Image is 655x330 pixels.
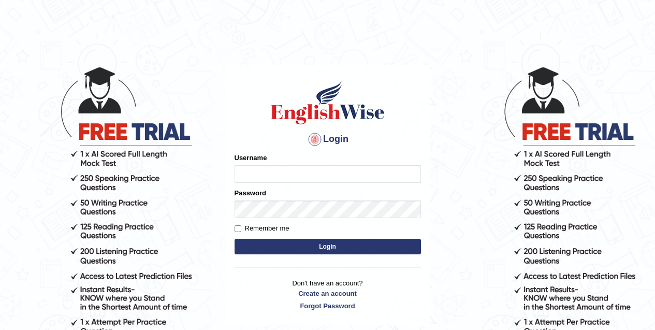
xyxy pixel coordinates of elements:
[235,225,241,232] input: Remember me
[235,278,421,310] p: Don't have an account?
[235,239,421,254] button: Login
[235,131,421,148] h4: Login
[235,289,421,298] a: Create an account
[235,301,421,311] a: Forgot Password
[235,153,267,163] label: Username
[235,223,289,234] label: Remember me
[235,188,266,198] label: Password
[269,79,387,126] img: Logo of English Wise sign in for intelligent practice with AI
